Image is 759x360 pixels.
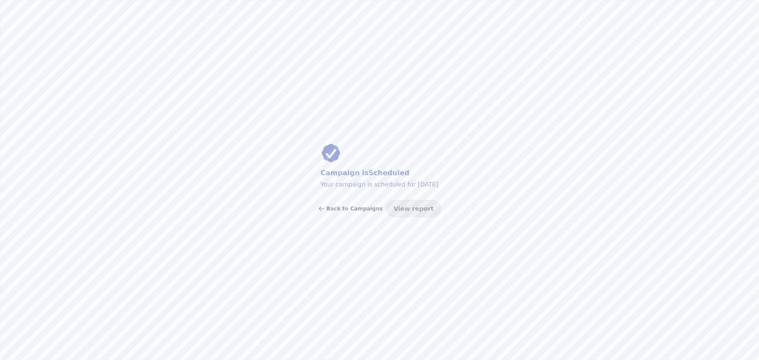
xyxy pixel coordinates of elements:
[327,206,383,211] span: Back to Campaigns
[321,167,438,179] h2: Campaign is Scheduled
[386,200,441,217] button: View report
[394,206,434,212] span: View report
[321,179,438,190] p: Your campaign is scheduled for [DATE]
[318,200,383,217] button: Back to Campaigns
